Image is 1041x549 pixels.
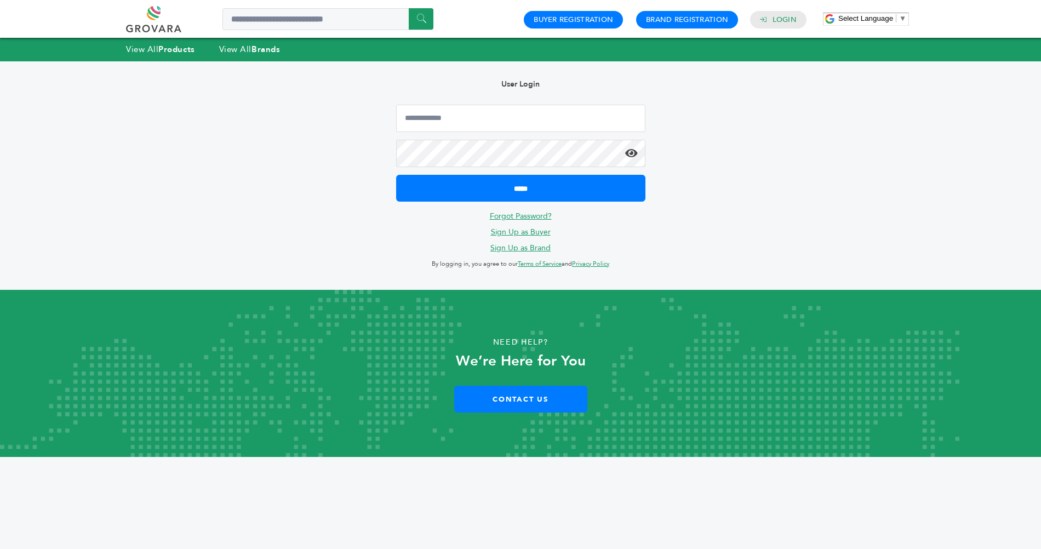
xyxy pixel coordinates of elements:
[251,44,280,55] strong: Brands
[491,227,551,237] a: Sign Up as Buyer
[773,15,797,25] a: Login
[158,44,195,55] strong: Products
[219,44,281,55] a: View AllBrands
[490,211,552,221] a: Forgot Password?
[838,14,893,22] span: Select Language
[646,15,728,25] a: Brand Registration
[396,105,645,132] input: Email Address
[454,386,587,413] a: Contact Us
[501,79,540,89] b: User Login
[572,260,609,268] a: Privacy Policy
[899,14,906,22] span: ▼
[534,15,613,25] a: Buyer Registration
[518,260,562,268] a: Terms of Service
[396,258,645,271] p: By logging in, you agree to our and
[396,140,645,167] input: Password
[126,44,195,55] a: View AllProducts
[222,8,433,30] input: Search a product or brand...
[490,243,551,253] a: Sign Up as Brand
[52,334,989,351] p: Need Help?
[838,14,906,22] a: Select Language​
[456,351,586,371] strong: We’re Here for You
